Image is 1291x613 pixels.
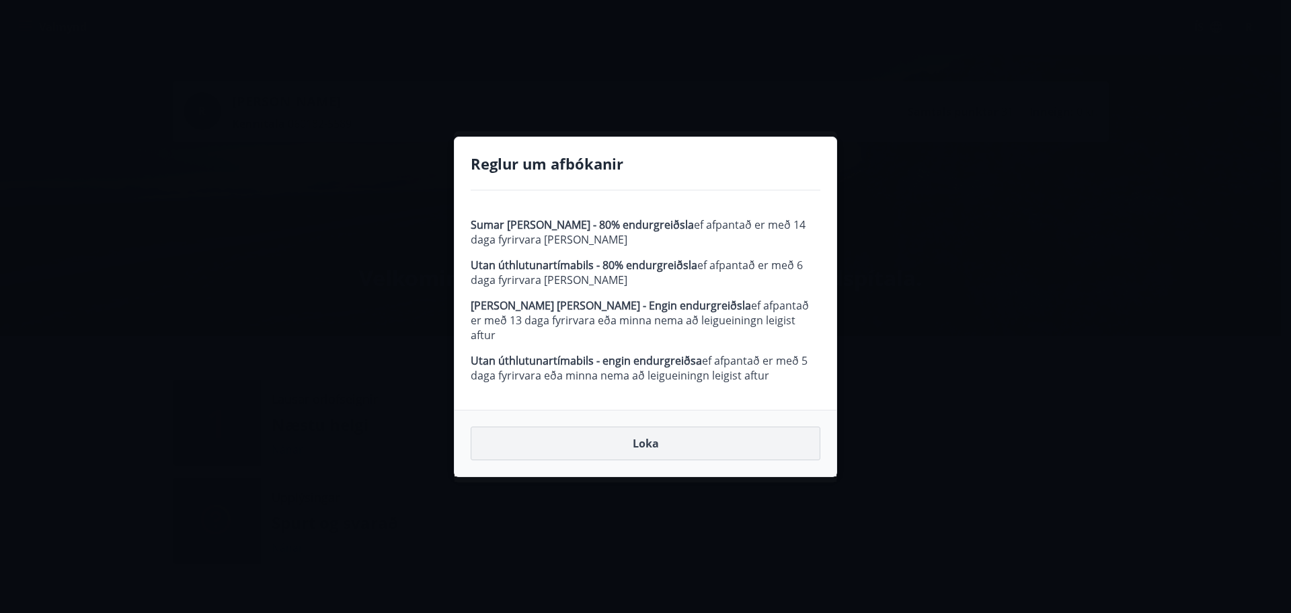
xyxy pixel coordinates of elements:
[471,353,702,368] strong: Utan úthlutunartímabils - engin endurgreiðsa
[471,217,820,247] p: ef afpantað er með 14 daga fyrirvara [PERSON_NAME]
[471,427,820,460] button: Loka
[471,353,820,383] p: ef afpantað er með 5 daga fyrirvara eða minna nema að leigueiningn leigist aftur
[471,217,694,232] strong: Sumar [PERSON_NAME] - 80% endurgreiðsla
[471,298,820,342] p: ef afpantað er með 13 daga fyrirvara eða minna nema að leigueiningn leigist aftur
[471,258,820,287] p: ef afpantað er með 6 daga fyrirvara [PERSON_NAME]
[471,298,751,313] strong: [PERSON_NAME] [PERSON_NAME] - Engin endurgreiðsla
[471,258,697,273] strong: Utan úthlutunartímabils - 80% endurgreiðsla
[471,153,820,174] h4: Reglur um afbókanir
